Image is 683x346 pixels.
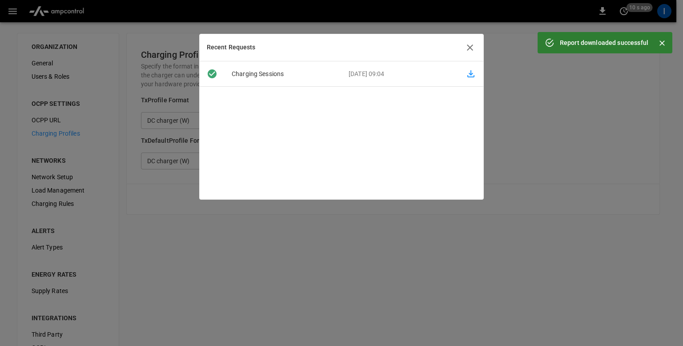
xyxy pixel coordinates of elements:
[200,68,225,79] div: Downloaded
[560,35,648,51] div: Report downloaded successful
[341,69,458,79] p: [DATE] 09:04
[655,36,669,50] button: Close
[207,43,256,52] h6: Recent Requests
[225,69,341,79] p: charging sessions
